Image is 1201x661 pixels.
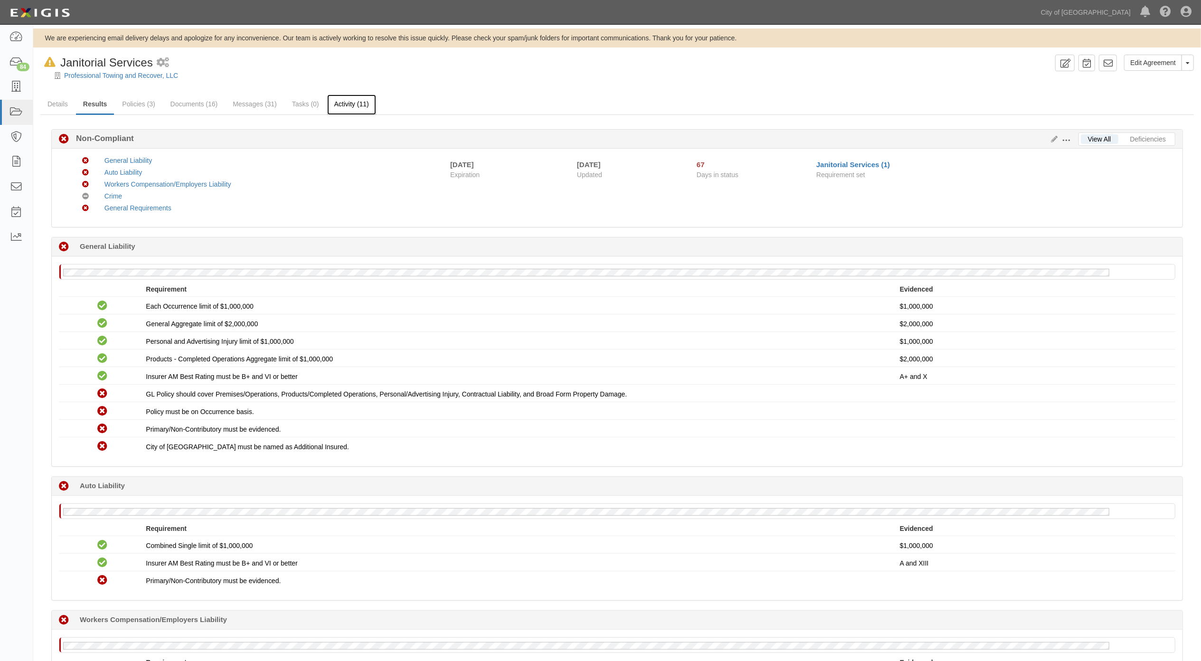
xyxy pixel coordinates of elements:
[97,301,107,311] i: Compliant
[163,94,225,113] a: Documents (16)
[146,355,333,363] span: Products - Completed Operations Aggregate limit of $1,000,000
[76,94,114,115] a: Results
[97,442,107,452] i: Non-Compliant
[69,133,134,144] b: Non-Compliant
[146,443,349,451] span: City of [GEOGRAPHIC_DATA] must be named as Additional Insured.
[97,371,107,381] i: Compliant
[900,302,1168,311] p: $1,000,000
[900,372,1168,381] p: A+ and X
[146,338,293,345] span: Personal and Advertising Injury limit of $1,000,000
[146,408,254,415] span: Policy must be on Occurrence basis.
[226,94,284,113] a: Messages (31)
[1160,7,1171,18] i: Help Center - Complianz
[59,615,69,625] i: Non-Compliant 63 days (since 07/01/2025)
[82,205,89,212] i: Non-Compliant
[146,425,281,433] span: Primary/Non-Contributory must be evidenced.
[697,171,738,179] span: Days in status
[577,171,602,179] span: Updated
[115,94,162,113] a: Policies (3)
[104,169,142,176] a: Auto Liability
[7,4,73,21] img: logo-5460c22ac91f19d4615b14bd174203de0afe785f0fc80cf4dbbc73dc1793850b.png
[97,540,107,550] i: Compliant
[146,390,627,398] span: GL Policy should cover Premises/Operations, Products/Completed Operations, Personal/Advertising I...
[146,373,297,380] span: Insurer AM Best Rating must be B+ and VI or better
[450,160,474,170] div: [DATE]
[157,58,169,68] i: 1 scheduled workflow
[450,170,570,179] span: Expiration
[900,354,1168,364] p: $2,000,000
[900,337,1168,346] p: $1,000,000
[82,181,89,188] i: Non-Compliant
[146,285,187,293] strong: Requirement
[900,541,1168,550] p: $1,000,000
[1123,134,1173,144] a: Deficiencies
[97,406,107,416] i: Non-Compliant
[697,160,809,170] div: Since 06/27/2025
[82,170,89,176] i: Non-Compliant
[577,160,682,170] div: [DATE]
[816,171,865,179] span: Requirement set
[80,481,125,491] b: Auto Liability
[146,577,281,585] span: Primary/Non-Contributory must be evidenced.
[146,525,187,532] strong: Requirement
[900,285,933,293] strong: Evidenced
[33,33,1201,43] div: We are experiencing email delivery delays and apologize for any inconvenience. Our team is active...
[900,525,933,532] strong: Evidenced
[900,319,1168,329] p: $2,000,000
[97,424,107,434] i: Non-Compliant
[80,614,227,624] b: Workers Compensation/Employers Liability
[146,320,258,328] span: General Aggregate limit of $2,000,000
[104,192,122,200] a: Crime
[97,576,107,585] i: Non-Compliant
[82,193,89,200] i: No Coverage
[80,241,135,251] b: General Liability
[146,559,297,567] span: Insurer AM Best Rating must be B+ and VI or better
[97,389,107,399] i: Non-Compliant
[146,302,253,310] span: Each Occurrence limit of $1,000,000
[104,180,231,188] a: Workers Compensation/Employers Liability
[40,55,153,71] div: Janitorial Services
[97,336,107,346] i: Compliant
[60,56,153,69] span: Janitorial Services
[59,482,69,491] i: Non-Compliant 67 days (since 06/27/2025)
[59,242,69,252] i: Non-Compliant 67 days (since 06/27/2025)
[104,157,152,164] a: General Liability
[327,94,376,115] a: Activity (11)
[17,63,29,71] div: 84
[59,134,69,144] i: Non-Compliant
[97,354,107,364] i: Compliant
[1124,55,1182,71] a: Edit Agreement
[104,204,171,212] a: General Requirements
[1081,134,1118,144] a: View All
[64,72,178,79] a: Professional Towing and Recover, LLC
[1048,135,1058,143] a: Edit Results
[82,158,89,164] i: Non-Compliant
[97,319,107,329] i: Compliant
[40,94,75,113] a: Details
[816,161,890,169] a: Janitorial Services (1)
[1036,3,1135,22] a: City of [GEOGRAPHIC_DATA]
[900,558,1168,568] p: A and XIII
[285,94,326,113] a: Tasks (0)
[97,558,107,568] i: Compliant
[146,542,253,549] span: Combined Single limit of $1,000,000
[44,57,56,67] i: In Default since 07/29/2025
